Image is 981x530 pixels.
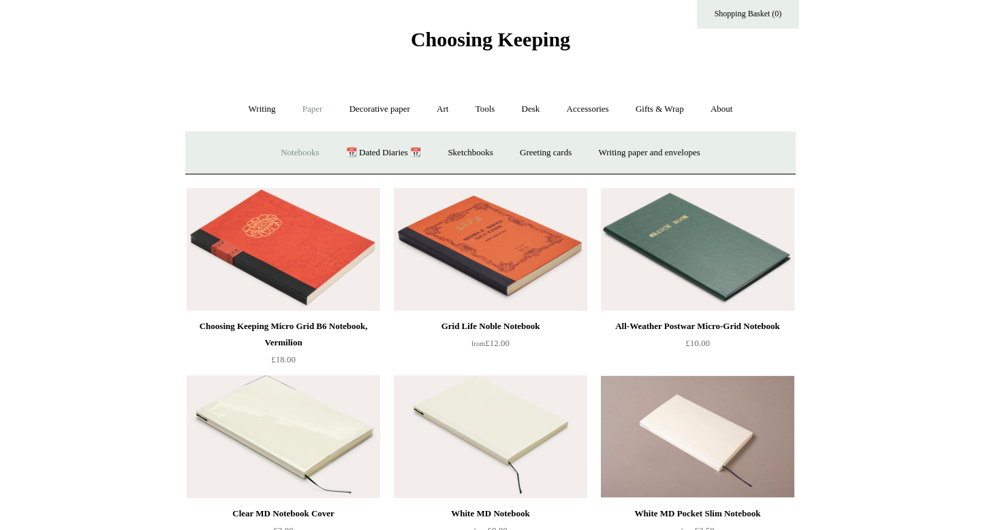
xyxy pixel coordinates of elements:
a: Desk [510,91,552,127]
img: White MD Pocket Slim Notebook [601,375,794,498]
img: All-Weather Postwar Micro-Grid Notebook [601,188,794,311]
a: Choosing Keeping Micro Grid B6 Notebook, Vermilion £18.00 [187,318,380,374]
a: 📆 Dated Diaries 📆 [334,135,433,171]
img: Clear MD Notebook Cover [187,375,380,498]
a: Grid Life Noble Notebook from£12.00 [394,318,587,374]
img: Choosing Keeping Micro Grid B6 Notebook, Vermilion [187,188,380,311]
span: £12.00 [471,338,510,348]
a: Decorative paper [337,91,422,127]
span: £18.00 [271,354,296,364]
span: from [471,340,485,347]
a: Greeting cards [508,135,584,171]
span: £10.00 [685,338,710,348]
div: White MD Pocket Slim Notebook [604,505,791,522]
a: Art [424,91,461,127]
a: Accessories [555,91,621,127]
a: Writing paper and envelopes [587,135,713,171]
a: Sketchbooks [435,135,505,171]
a: Clear MD Notebook Cover Clear MD Notebook Cover [187,375,380,498]
div: All-Weather Postwar Micro-Grid Notebook [604,318,791,334]
a: About [698,91,745,127]
a: White MD Notebook White MD Notebook [394,375,587,498]
a: All-Weather Postwar Micro-Grid Notebook All-Weather Postwar Micro-Grid Notebook [601,188,794,311]
span: Choosing Keeping [411,28,570,50]
div: Clear MD Notebook Cover [190,505,377,522]
div: White MD Notebook [397,505,584,522]
div: Choosing Keeping Micro Grid B6 Notebook, Vermilion [190,318,377,351]
a: Choosing Keeping Micro Grid B6 Notebook, Vermilion Choosing Keeping Micro Grid B6 Notebook, Vermi... [187,188,380,311]
a: Gifts & Wrap [623,91,696,127]
a: Grid Life Noble Notebook Grid Life Noble Notebook [394,188,587,311]
a: Tools [463,91,508,127]
a: All-Weather Postwar Micro-Grid Notebook £10.00 [601,318,794,374]
a: Notebooks [268,135,331,171]
a: White MD Pocket Slim Notebook White MD Pocket Slim Notebook [601,375,794,498]
img: White MD Notebook [394,375,587,498]
a: Writing [236,91,288,127]
a: Paper [290,91,335,127]
a: Choosing Keeping [411,39,570,48]
div: Grid Life Noble Notebook [397,318,584,334]
img: Grid Life Noble Notebook [394,188,587,311]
